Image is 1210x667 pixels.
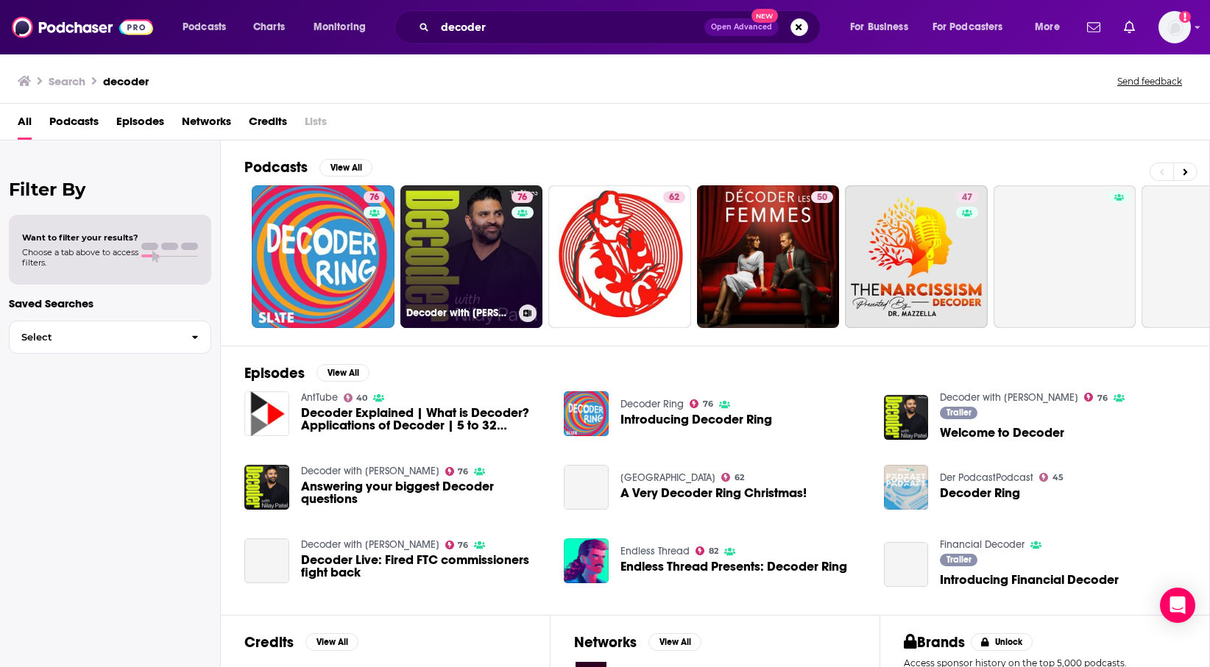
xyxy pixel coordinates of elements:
span: For Business [850,17,908,38]
a: 76 [512,191,533,203]
span: Open Advanced [711,24,772,31]
a: AntTube [301,391,338,404]
a: 76 [364,191,385,203]
span: Choose a tab above to access filters. [22,247,138,268]
span: Charts [253,17,285,38]
h2: Credits [244,633,294,652]
a: Endless Thread Presents: Decoder Ring [620,560,847,573]
span: More [1035,17,1060,38]
a: Decoder Explained | What is Decoder? Applications of Decoder | 5 to 32 Decoder using 3 to 8 Decoders [301,407,547,432]
a: Credits [249,110,287,140]
a: Show notifications dropdown [1081,15,1106,40]
a: Der PodcastPodcast [940,471,1033,484]
img: Podchaser - Follow, Share and Rate Podcasts [12,13,153,41]
a: Decoder with Nilay Patel [940,391,1078,404]
button: Unlock [971,633,1033,651]
p: Saved Searches [9,296,211,310]
a: 50 [811,191,833,203]
span: 76 [369,190,379,205]
a: Financial Decoder [940,538,1025,551]
img: Endless Thread Presents: Decoder Ring [564,538,609,583]
span: Monitoring [314,17,366,38]
span: Podcasts [183,17,226,38]
button: View All [319,159,372,176]
a: EpisodesView All [244,364,369,382]
h2: Podcasts [244,158,308,176]
a: Decoder with Nilay Patel [301,538,439,551]
button: View All [305,633,358,651]
span: 76 [517,190,527,205]
button: Send feedback [1113,75,1186,88]
span: Select [10,332,180,342]
span: 82 [709,548,718,554]
button: View All [316,364,369,382]
h3: Decoder with [PERSON_NAME] [406,307,513,319]
span: Trailer [947,408,972,417]
img: User Profile [1158,11,1191,43]
a: Introducing Decoder Ring [620,413,772,426]
span: 40 [356,395,367,402]
a: Podcasts [49,110,99,140]
a: 76Decoder with [PERSON_NAME] [400,185,543,328]
span: 76 [1097,395,1108,402]
a: 76 [252,185,395,328]
span: 47 [962,190,972,205]
span: 62 [735,474,744,481]
img: Decoder Explained | What is Decoder? Applications of Decoder | 5 to 32 Decoder using 3 to 8 Decoders [244,391,289,436]
a: Decoder Live: Fired FTC commissioners fight back [244,538,289,583]
a: 45 [1039,473,1064,482]
h2: Brands [904,633,965,652]
span: 76 [458,542,468,549]
div: Search podcasts, credits, & more... [408,10,835,44]
a: Welcome to Decoder [940,427,1064,439]
a: Introducing Financial Decoder [940,574,1119,586]
a: 76 [445,467,469,476]
button: open menu [840,15,927,39]
span: Decoder Ring [940,487,1020,499]
button: Open AdvancedNew [704,18,779,36]
a: Episodes [116,110,164,140]
h2: Filter By [9,179,211,200]
input: Search podcasts, credits, & more... [435,15,704,39]
a: Networks [182,110,231,140]
a: All [18,110,32,140]
span: 76 [458,468,468,475]
a: PodcastsView All [244,158,372,176]
a: Endless Thread [620,545,690,557]
button: open menu [172,15,245,39]
button: View All [648,633,701,651]
a: Answering your biggest Decoder questions [301,480,547,505]
span: Trailer [947,555,972,564]
a: 62 [721,473,744,482]
a: A Very Decoder Ring Christmas! [620,487,807,499]
h2: Networks [574,633,637,652]
span: 45 [1052,474,1064,481]
a: Charts [244,15,294,39]
span: Lists [305,110,327,140]
a: A Very Decoder Ring Christmas! [564,465,609,510]
a: Decoder Ring Theatre [620,471,715,484]
span: Decoder Live: Fired FTC commissioners fight back [301,554,547,579]
a: 62 [663,191,685,203]
img: Welcome to Decoder [884,395,929,440]
img: Introducing Decoder Ring [564,391,609,436]
a: Introducing Financial Decoder [884,542,929,587]
a: 50 [697,185,840,328]
a: NetworksView All [574,633,701,652]
span: New [751,9,778,23]
button: open menu [923,15,1025,39]
h3: decoder [103,74,149,88]
a: 47 [845,185,988,328]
